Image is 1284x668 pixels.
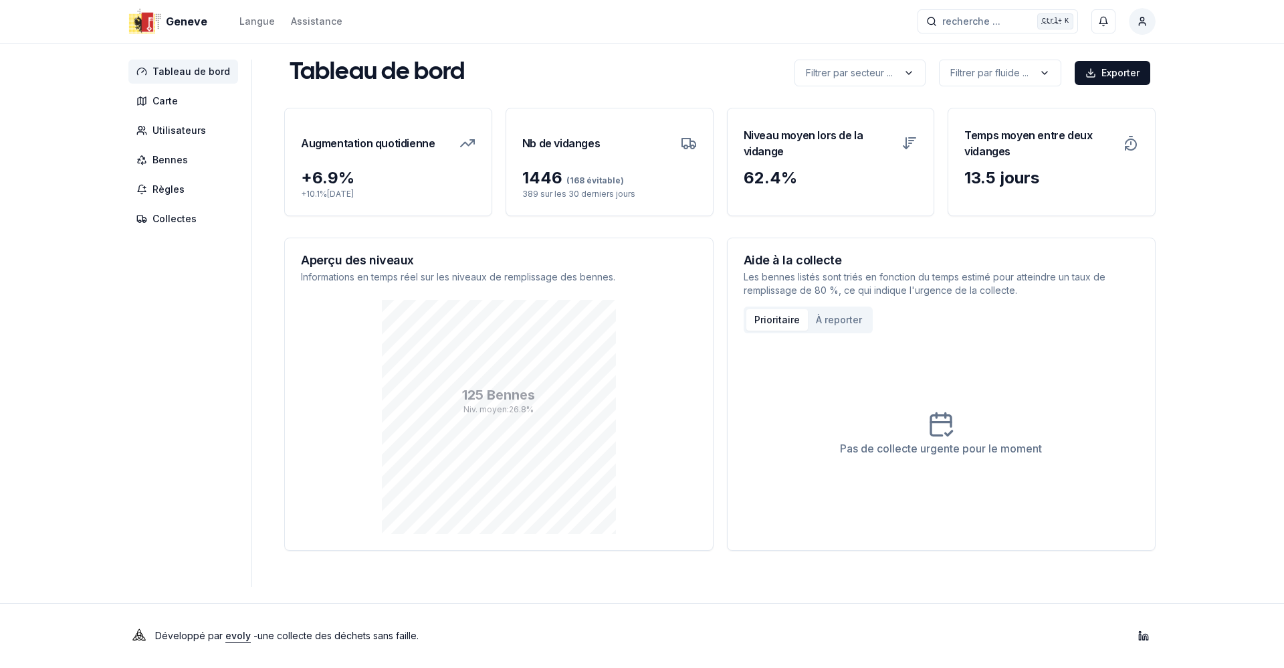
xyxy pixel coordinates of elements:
span: Utilisateurs [152,124,206,137]
h1: Tableau de bord [290,60,465,86]
p: 389 sur les 30 derniers jours [522,189,697,199]
a: Geneve [128,13,213,29]
span: Bennes [152,153,188,167]
button: label [794,60,926,86]
span: Geneve [166,13,207,29]
div: 1446 [522,167,697,189]
span: Carte [152,94,178,108]
button: À reporter [808,309,870,331]
img: Evoly Logo [128,625,150,647]
img: Geneve Logo [128,5,160,37]
p: Informations en temps réel sur les niveaux de remplissage des bennes. [301,270,697,284]
span: Règles [152,183,185,196]
a: Assistance [291,13,342,29]
button: Prioritaire [746,309,808,331]
span: (168 évitable) [562,175,624,185]
span: Collectes [152,212,197,226]
div: 13.5 jours [964,167,1139,189]
p: Développé par - une collecte des déchets sans faille . [155,627,419,645]
div: + 6.9 % [301,167,475,189]
div: Pas de collecte urgente pour le moment [840,440,1042,456]
h3: Aide à la collecte [744,254,1140,266]
div: 62.4 % [744,167,918,189]
button: label [939,60,1061,86]
h3: Aperçu des niveaux [301,254,697,266]
button: recherche ...Ctrl+K [918,9,1078,33]
a: Utilisateurs [128,118,243,143]
h3: Temps moyen entre deux vidanges [964,124,1115,162]
a: Collectes [128,207,243,231]
a: Tableau de bord [128,60,243,84]
button: Langue [239,13,275,29]
p: Filtrer par fluide ... [950,66,1029,80]
h3: Augmentation quotidienne [301,124,435,162]
h3: Niveau moyen lors de la vidange [744,124,894,162]
p: Les bennes listés sont triés en fonction du temps estimé pour atteindre un taux de remplissage de... [744,270,1140,297]
a: Bennes [128,148,243,172]
h3: Nb de vidanges [522,124,600,162]
p: + 10.1 % [DATE] [301,189,475,199]
button: Exporter [1075,61,1150,85]
a: Carte [128,89,243,113]
a: evoly [225,630,251,641]
div: Langue [239,15,275,28]
span: recherche ... [942,15,1000,28]
a: Règles [128,177,243,201]
p: Filtrer par secteur ... [806,66,893,80]
span: Tableau de bord [152,65,230,78]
